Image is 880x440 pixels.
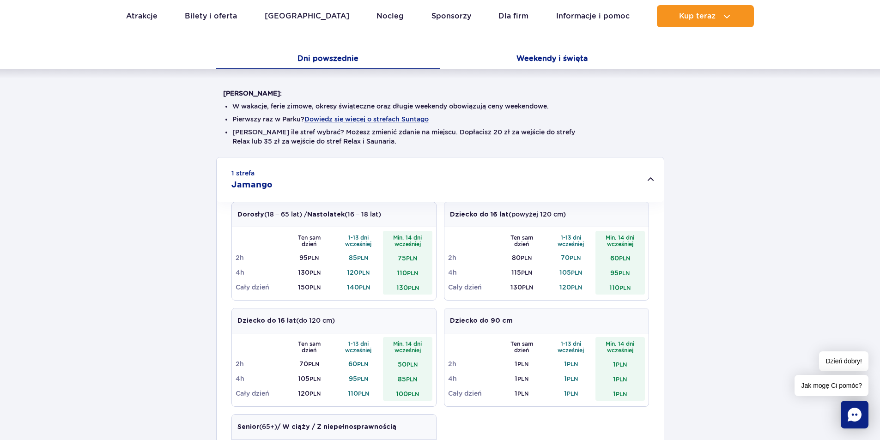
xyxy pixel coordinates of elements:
[304,115,429,123] button: Dowiedz się więcej o strefach Suntago
[570,254,581,261] small: PLN
[285,337,334,356] th: Ten sam dzień
[334,280,383,295] td: 140
[595,386,645,401] td: 1
[236,280,285,295] td: Cały dzień
[448,386,498,401] td: Cały dzień
[546,386,596,401] td: 1
[498,5,528,27] a: Dla firm
[231,180,273,191] h2: Jamango
[408,284,419,291] small: PLN
[616,361,627,368] small: PLN
[285,371,334,386] td: 105
[357,375,368,382] small: PLN
[237,422,396,432] p: (65+)
[236,386,285,401] td: Cały dzień
[448,265,498,280] td: 4h
[595,371,645,386] td: 1
[440,50,664,69] button: Weekendy i święta
[334,371,383,386] td: 95
[450,210,566,219] p: (powyżej 120 cm)
[236,371,285,386] td: 4h
[679,12,716,20] span: Kup teraz
[308,361,319,368] small: PLN
[265,5,349,27] a: [GEOGRAPHIC_DATA]
[517,375,528,382] small: PLN
[334,356,383,371] td: 60
[522,284,533,291] small: PLN
[310,390,321,397] small: PLN
[357,254,368,261] small: PLN
[408,391,419,398] small: PLN
[406,255,417,262] small: PLN
[595,337,645,356] th: Min. 14 dni wcześniej
[497,250,546,265] td: 80
[595,356,645,371] td: 1
[285,280,334,295] td: 150
[517,361,528,368] small: PLN
[307,211,345,218] strong: Nastolatek
[310,269,321,276] small: PLN
[657,5,754,27] button: Kup teraz
[185,5,237,27] a: Bilety i oferta
[521,254,532,261] small: PLN
[358,390,369,397] small: PLN
[383,280,432,295] td: 130
[376,5,404,27] a: Nocleg
[448,280,498,295] td: Cały dzień
[285,386,334,401] td: 120
[232,115,648,124] li: Pierwszy raz w Parku?
[450,211,509,218] strong: Dziecko do 16 lat
[448,250,498,265] td: 2h
[236,265,285,280] td: 4h
[383,386,432,401] td: 100
[450,318,513,324] strong: Dziecko do 90 cm
[571,284,582,291] small: PLN
[334,231,383,250] th: 1-13 dni wcześniej
[236,356,285,371] td: 2h
[383,250,432,265] td: 75
[237,316,335,325] p: (do 120 cm)
[237,210,381,219] p: (18 – 65 lat) / (16 – 18 lat)
[334,265,383,280] td: 120
[334,386,383,401] td: 110
[595,265,645,280] td: 95
[383,231,432,250] th: Min. 14 dni wcześniej
[619,284,631,291] small: PLN
[497,337,546,356] th: Ten sam dzień
[334,337,383,356] th: 1-13 dni wcześniej
[841,401,868,428] div: Chat
[819,351,868,371] span: Dzień dobry!
[497,371,546,386] td: 1
[546,265,596,280] td: 105
[567,361,578,368] small: PLN
[237,424,259,430] strong: Senior
[223,90,282,97] strong: [PERSON_NAME]:
[285,356,334,371] td: 70
[237,318,296,324] strong: Dziecko do 16 lat
[546,231,596,250] th: 1-13 dni wcześniej
[383,265,432,280] td: 110
[546,337,596,356] th: 1-13 dni wcześniej
[556,5,630,27] a: Informacje i pomoc
[571,269,582,276] small: PLN
[616,391,627,398] small: PLN
[334,250,383,265] td: 85
[546,371,596,386] td: 1
[383,356,432,371] td: 50
[546,280,596,295] td: 120
[358,269,370,276] small: PLN
[406,376,417,383] small: PLN
[595,250,645,265] td: 60
[357,361,368,368] small: PLN
[517,390,528,397] small: PLN
[497,231,546,250] th: Ten sam dzień
[546,356,596,371] td: 1
[567,375,578,382] small: PLN
[448,356,498,371] td: 2h
[236,250,285,265] td: 2h
[308,254,319,261] small: PLN
[232,127,648,146] li: [PERSON_NAME] ile stref wybrać? Możesz zmienić zdanie na miejscu. Dopłacisz 20 zł za wejście do s...
[310,375,321,382] small: PLN
[497,265,546,280] td: 115
[546,250,596,265] td: 70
